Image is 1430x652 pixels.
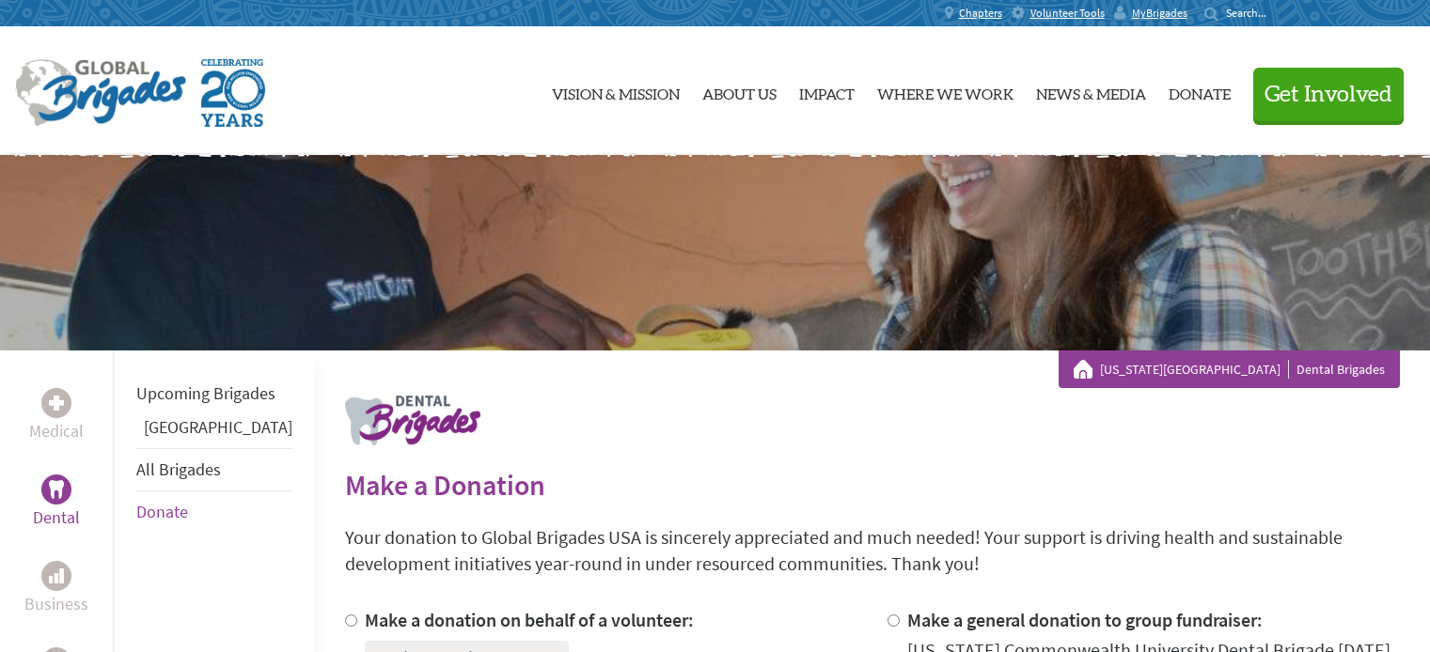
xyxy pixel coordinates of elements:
li: All Brigades [136,448,292,491]
input: Search... [1226,6,1280,20]
div: Dental [41,474,71,505]
label: Make a general donation to group fundraiser: [907,608,1263,631]
span: Volunteer Tools [1030,6,1105,21]
h2: Make a Donation [345,468,1400,502]
p: Dental [33,505,80,531]
p: Business [24,591,88,617]
div: Dental Brigades [1074,360,1385,379]
a: BusinessBusiness [24,561,88,617]
a: Donate [1169,42,1231,140]
a: Vision & Mission [552,42,680,140]
li: Donate [136,491,292,533]
div: Medical [41,388,71,418]
img: Business [49,568,64,583]
p: Your donation to Global Brigades USA is sincerely appreciated and much needed! Your support is dr... [345,524,1400,577]
img: Medical [49,396,64,411]
a: [GEOGRAPHIC_DATA] [144,416,292,438]
span: Get Involved [1265,84,1392,106]
a: News & Media [1036,42,1146,140]
button: Get Involved [1253,68,1404,121]
a: Donate [136,501,188,522]
img: Dental [49,480,64,498]
div: Business [41,561,71,591]
label: Make a donation on behalf of a volunteer: [365,608,694,631]
a: Upcoming Brigades [136,382,275,404]
img: Global Brigades Logo [15,59,186,127]
li: Guatemala [136,414,292,448]
a: About Us [702,42,777,140]
a: [US_STATE][GEOGRAPHIC_DATA] [1100,360,1289,379]
a: Impact [799,42,855,140]
p: Medical [29,418,84,444]
a: MedicalMedical [29,388,84,444]
img: logo-dental.png [345,396,480,445]
span: Chapters [959,6,1002,21]
a: Where We Work [877,42,1014,140]
span: MyBrigades [1132,6,1187,21]
a: All Brigades [136,458,221,480]
li: Upcoming Brigades [136,373,292,414]
a: DentalDental [33,474,80,531]
img: Global Brigades Celebrating 20 Years [201,59,265,127]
